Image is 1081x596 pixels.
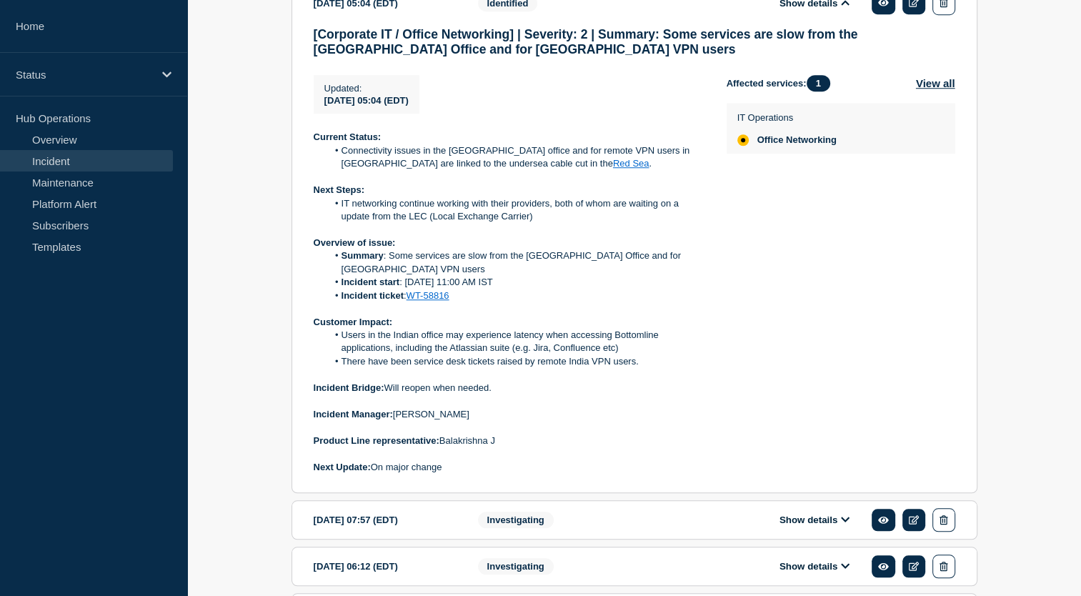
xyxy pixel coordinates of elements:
[478,558,554,575] span: Investigating
[314,131,382,142] strong: Current Status:
[314,382,704,394] p: Will reopen when needed.
[407,290,449,301] a: WT-58816
[727,75,837,91] span: Affected services:
[314,408,704,421] p: [PERSON_NAME]
[324,83,409,94] p: Updated :
[314,508,457,532] div: [DATE] 07:57 (EDT)
[314,27,955,57] h3: [Corporate IT / Office Networking] | Severity: 2 | Summary: Some services are slow from the [GEOG...
[342,290,404,301] strong: Incident ticket
[314,555,457,578] div: [DATE] 06:12 (EDT)
[478,512,554,528] span: Investigating
[327,355,704,368] li: There have been service desk tickets raised by remote India VPN users.
[327,249,704,276] li: : Some services are slow from the [GEOGRAPHIC_DATA] Office and for [GEOGRAPHIC_DATA] VPN users
[775,560,854,572] button: Show details
[916,75,955,91] button: View all
[775,514,854,526] button: Show details
[613,158,649,169] a: Red Sea
[342,250,384,261] strong: Summary
[327,144,704,171] li: Connectivity issues in the [GEOGRAPHIC_DATA] office and for remote VPN users in [GEOGRAPHIC_DATA]...
[314,462,371,472] strong: Next Update:
[807,75,830,91] span: 1
[314,317,393,327] strong: Customer Impact:
[327,197,704,224] li: IT networking continue working with their providers, both of whom are waiting on a update from th...
[757,134,837,146] span: Office Networking
[16,69,153,81] p: Status
[314,382,384,393] strong: Incident Bridge:
[324,95,409,106] span: [DATE] 05:04 (EDT)
[327,289,704,302] li: :
[342,277,400,287] strong: Incident start
[314,461,704,474] p: On major change
[314,409,393,419] strong: Incident Manager:
[327,276,704,289] li: : [DATE] 11:00 AM IST
[327,329,704,355] li: Users in the Indian office may experience latency when accessing Bottomline applications, includi...
[314,237,396,248] strong: Overview of issue:
[737,112,837,123] p: IT Operations
[314,434,704,447] p: Balakrishna J
[314,184,365,195] strong: Next Steps:
[314,435,439,446] strong: Product Line representative:
[737,134,749,146] div: affected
